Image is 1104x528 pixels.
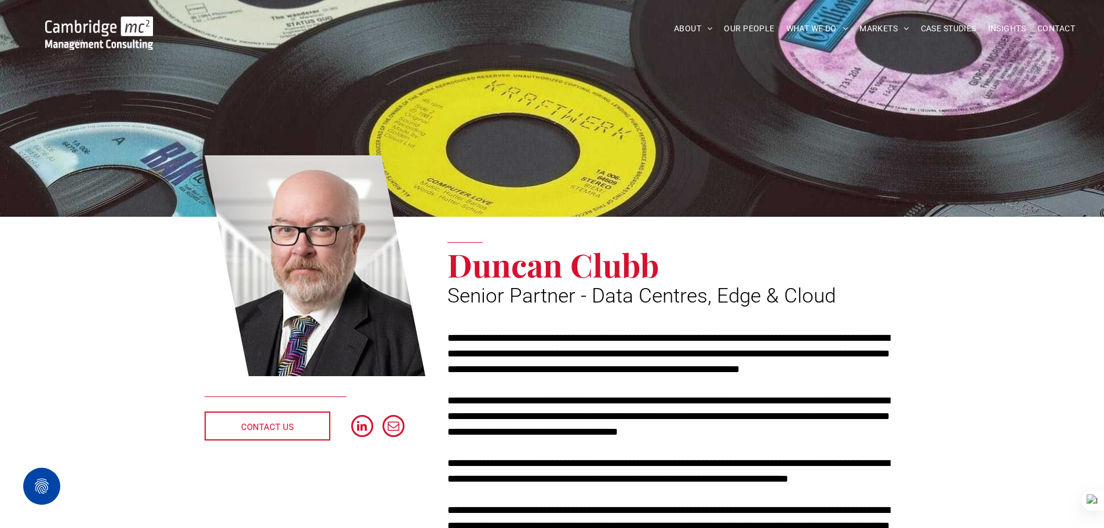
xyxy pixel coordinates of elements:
a: ABOUT [668,20,719,38]
a: email [382,415,405,440]
a: Your Business Transformed | Cambridge Management Consulting [45,18,153,30]
span: Senior Partner - Data Centres, Edge & Cloud [447,284,836,308]
img: Go to Homepage [45,16,153,50]
a: linkedin [351,415,373,440]
a: CASE STUDIES [915,20,982,38]
a: CONTACT US [205,412,330,440]
a: CONTACT [1032,20,1081,38]
span: Duncan Clubb [447,243,659,286]
a: OUR PEOPLE [718,20,780,38]
a: MARKETS [854,20,914,38]
a: WHAT WE DO [781,20,854,38]
span: CONTACT US [241,413,294,442]
a: Duncan Clubb | Senior Partner - Data Centres, Edge & Cloud [205,154,426,378]
a: INSIGHTS [982,20,1032,38]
